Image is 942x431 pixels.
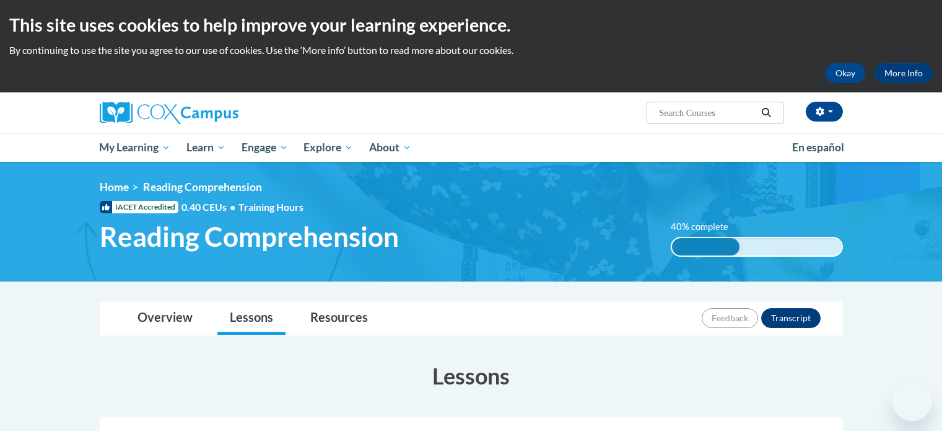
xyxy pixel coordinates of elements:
h3: Lessons [100,360,843,391]
a: Lessons [217,302,286,335]
input: Search Courses [658,105,757,120]
span: Reading Comprehension [143,180,262,193]
a: Cox Campus [100,102,335,124]
span: Explore [303,140,353,155]
a: Engage [233,133,296,162]
span: IACET Accredited [100,201,178,213]
button: Search [757,105,775,120]
a: Learn [178,133,233,162]
span: Engage [242,140,288,155]
span: 0.40 CEUs [181,200,238,214]
a: My Learning [92,133,179,162]
a: Explore [295,133,361,162]
a: More Info [874,63,933,83]
button: Feedback [702,308,758,328]
span: Learn [186,140,225,155]
a: Home [100,180,129,193]
a: Overview [125,302,205,335]
span: Training Hours [238,201,303,213]
a: Resources [298,302,380,335]
label: 40% complete [671,220,742,234]
span: • [230,201,235,213]
iframe: Button to launch messaging window [892,381,932,421]
button: Account Settings [806,102,843,122]
button: Okay [826,63,865,83]
button: Transcript [761,308,821,328]
h2: This site uses cookies to help improve your learning experience. [9,12,933,37]
a: En español [784,135,852,161]
span: En español [792,141,844,154]
p: By continuing to use the site you agree to our use of cookies. Use the ‘More info’ button to read... [9,43,933,57]
div: 40% complete [672,238,739,255]
span: Reading Comprehension [100,220,399,253]
div: Main menu [81,133,861,162]
a: About [361,133,419,162]
span: My Learning [99,140,170,155]
img: Cox Campus [100,102,238,124]
span: About [369,140,411,155]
